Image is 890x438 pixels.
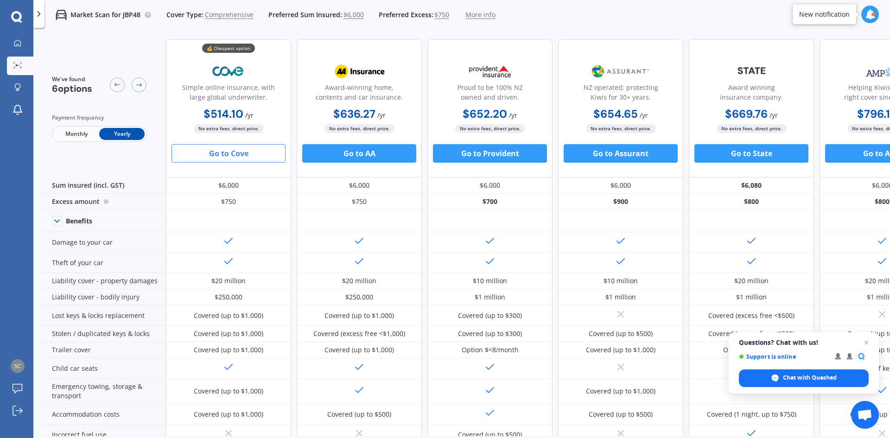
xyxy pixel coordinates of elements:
div: $900 [558,194,683,210]
div: Covered (up to $300) [458,329,522,338]
span: 6 options [52,83,92,95]
span: Comprehensive [205,10,254,19]
div: Payment frequency [52,113,146,122]
span: Cover Type: [166,10,203,19]
div: $1 million [736,292,767,302]
span: Preferred Excess: [379,10,433,19]
span: No extra fees, direct price. [455,124,525,133]
div: $6,000 [297,178,422,194]
div: Award-winning home, contents and car insurance. [305,83,414,106]
div: Lost keys & locks replacement [41,305,166,326]
div: Award winning insurance company. [697,83,806,106]
img: Cove.webp [198,60,259,83]
span: Chat with Quashed [739,369,869,387]
span: Preferred Sum Insured: [268,10,342,19]
div: Liability cover - bodily injury [41,289,166,305]
div: $6,000 [558,178,683,194]
div: NZ operated; protecting Kiwis for 30+ years. [566,83,675,106]
div: $6,000 [427,178,553,194]
button: Go to Assurant [564,144,678,163]
div: $6,000 [166,178,291,194]
div: New notification [799,10,850,19]
div: $10 million [473,276,507,286]
div: Option $<1/month [723,345,780,355]
span: No extra fees, direct price. [324,124,394,133]
div: Stolen / duplicated keys & locks [41,326,166,342]
span: No extra fees, direct price. [194,124,264,133]
a: Open chat [851,401,879,429]
div: $700 [427,194,553,210]
div: $10 million [604,276,638,286]
div: Covered (up to $500) [327,410,391,419]
div: Covered (up to $1,000) [194,329,263,338]
div: Benefits [66,217,92,225]
span: / yr [509,111,517,120]
div: $1 million [605,292,636,302]
div: Covered (up to $300) [458,311,522,320]
div: Covered (excess free <$500) [708,311,795,320]
div: Covered (up to $500) [589,410,653,419]
img: Provident.png [459,60,521,83]
b: $654.65 [593,107,638,121]
img: ffc2967cc7aadfa7c89a72006ae5cedb [11,359,25,373]
div: 💰 Cheapest option [202,44,255,53]
div: Covered (up to $1,000) [194,387,263,396]
b: $514.10 [203,107,243,121]
div: Liability cover - property damages [41,273,166,289]
div: Covered (up to $1,000) [194,410,263,419]
div: $250,000 [215,292,242,302]
div: Covered (up to $1,000) [194,345,263,355]
div: Covered (up to $1,000) [324,311,394,320]
div: $20 million [211,276,246,286]
b: $652.20 [463,107,507,121]
img: State-text-1.webp [721,60,782,82]
img: car.f15378c7a67c060ca3f3.svg [56,9,67,20]
span: Chat with Quashed [783,374,837,382]
b: $636.27 [333,107,375,121]
div: $250,000 [345,292,373,302]
div: Trailer cover [41,342,166,358]
span: / yr [377,111,386,120]
div: Covered (up to $500) [589,329,653,338]
div: Covered (excess free <$500) [708,329,795,338]
span: / yr [640,111,648,120]
p: Market Scan for JBP48 [70,10,140,19]
img: AA.webp [329,60,390,83]
div: $750 [297,194,422,210]
div: Covered (up to $1,000) [324,345,394,355]
button: Go to Cove [172,144,286,163]
span: Yearly [99,128,145,140]
div: $800 [689,194,814,210]
div: Emergency towing, storage & transport [41,379,166,404]
div: Damage to your car [41,232,166,253]
div: Accommodation costs [41,404,166,425]
div: Covered (excess free <$1,000) [313,329,405,338]
button: Go to State [694,144,808,163]
div: Covered (up to $1,000) [194,311,263,320]
div: $6,080 [689,178,814,194]
span: $750 [434,10,449,19]
img: Assurant.png [590,60,651,83]
div: Option $<8/month [462,345,519,355]
div: Covered (up to $1,000) [586,387,655,396]
span: No extra fees, direct price. [586,124,656,133]
span: Questions? Chat with us! [739,339,869,346]
div: Sum insured (incl. GST) [41,178,166,194]
span: We've found [52,75,92,83]
span: / yr [769,111,778,120]
div: Theft of your car [41,253,166,273]
div: $20 million [342,276,376,286]
span: No extra fees, direct price. [717,124,787,133]
span: $6,000 [343,10,364,19]
button: Go to Provident [433,144,547,163]
b: $669.76 [725,107,768,121]
span: More info [465,10,496,19]
div: Proud to be 100% NZ owned and driven. [435,83,545,106]
div: $20 million [734,276,769,286]
div: Simple online insurance, with large global underwriter. [174,83,283,106]
div: Excess amount [41,194,166,210]
div: Child car seats [41,358,166,379]
div: Covered (1 night, up to $750) [707,410,796,419]
div: $750 [166,194,291,210]
span: Monthly [54,128,99,140]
